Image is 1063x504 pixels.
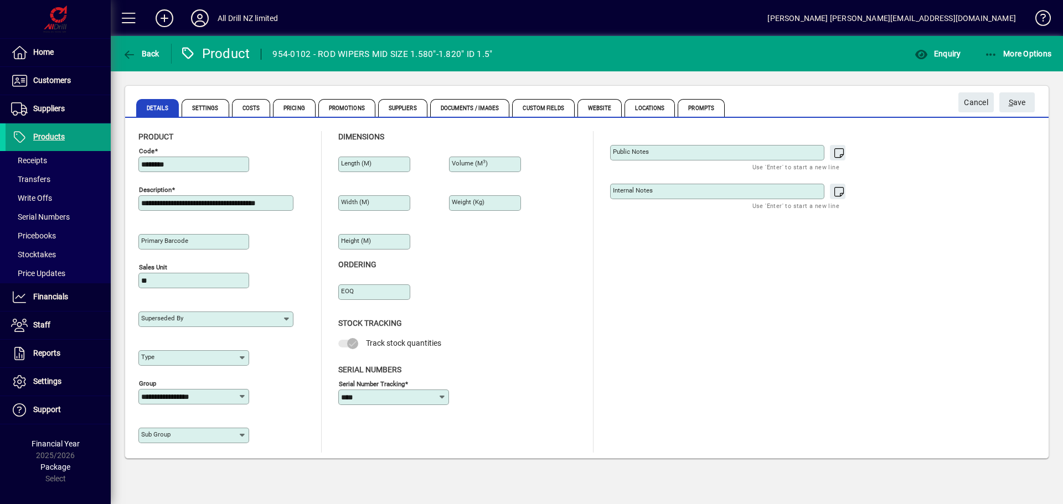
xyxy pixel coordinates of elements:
mat-label: Serial Number tracking [339,380,405,387]
span: Suppliers [33,104,65,113]
span: Customers [33,76,71,85]
span: Pricing [273,99,316,117]
span: Stock Tracking [338,319,402,328]
span: More Options [984,49,1052,58]
span: Website [577,99,622,117]
a: Reports [6,340,111,367]
mat-label: Length (m) [341,159,371,167]
a: Receipts [6,151,111,170]
span: Financials [33,292,68,301]
mat-label: Primary barcode [141,237,188,245]
a: Transfers [6,170,111,189]
button: Back [120,44,162,64]
button: Save [999,92,1035,112]
span: Pricebooks [11,231,56,240]
span: Products [33,132,65,141]
span: Documents / Images [430,99,510,117]
mat-label: Public Notes [613,148,649,155]
mat-hint: Use 'Enter' to start a new line [752,160,839,173]
span: Enquiry [915,49,961,58]
mat-label: Width (m) [341,198,369,206]
mat-hint: Use 'Enter' to start a new line [752,199,839,212]
mat-label: Internal Notes [613,186,653,194]
div: 954-0102 - ROD WIPERS MID SIZE 1.580"-1.820" ID 1.5" [272,45,492,63]
span: Promotions [318,99,375,117]
a: Price Updates [6,264,111,283]
span: Serial Numbers [338,365,401,374]
span: Back [122,49,159,58]
mat-label: Group [139,380,156,387]
mat-label: Superseded by [141,314,183,322]
span: Price Updates [11,269,65,278]
span: Dimensions [338,132,384,141]
span: Stocktakes [11,250,56,259]
span: Suppliers [378,99,427,117]
span: Write Offs [11,194,52,202]
mat-label: Height (m) [341,237,371,245]
a: Support [6,396,111,424]
mat-label: Code [139,147,154,155]
button: Cancel [958,92,994,112]
span: Package [40,463,70,471]
span: Receipts [11,156,47,165]
a: Knowledge Base [1027,2,1049,38]
span: S [1009,98,1013,107]
mat-label: Volume (m ) [452,159,488,167]
mat-label: Weight (Kg) [452,198,484,206]
a: Settings [6,368,111,396]
button: Enquiry [912,44,963,64]
app-page-header-button: Back [111,44,172,64]
span: Serial Numbers [11,212,70,221]
span: Track stock quantities [366,339,441,347]
button: Profile [182,8,218,28]
span: Transfers [11,175,50,184]
a: Home [6,39,111,66]
mat-label: EOQ [341,287,354,295]
a: Pricebooks [6,226,111,245]
div: All Drill NZ limited [218,9,278,27]
span: Home [33,48,54,56]
mat-label: Description [139,186,172,194]
button: Add [147,8,182,28]
div: Product [180,45,250,63]
a: Serial Numbers [6,207,111,226]
a: Write Offs [6,189,111,207]
span: Staff [33,320,50,329]
span: Settings [182,99,229,117]
span: Product [138,132,173,141]
a: Financials [6,283,111,311]
span: Reports [33,349,60,357]
span: Costs [232,99,271,117]
mat-label: Sales unit [139,263,167,271]
span: Details [136,99,179,117]
span: Ordering [338,260,376,269]
a: Customers [6,67,111,95]
span: Cancel [964,93,988,112]
a: Staff [6,311,111,339]
div: [PERSON_NAME] [PERSON_NAME][EMAIL_ADDRESS][DOMAIN_NAME] [767,9,1016,27]
span: Custom Fields [512,99,574,117]
a: Suppliers [6,95,111,123]
a: Stocktakes [6,245,111,264]
span: Settings [33,377,61,386]
mat-label: Sub group [141,430,171,438]
span: Financial Year [32,439,80,448]
span: Support [33,405,61,414]
mat-label: Type [141,353,154,361]
button: More Options [982,44,1055,64]
span: Locations [625,99,675,117]
sup: 3 [483,159,486,164]
span: ave [1009,93,1026,112]
span: Prompts [678,99,725,117]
